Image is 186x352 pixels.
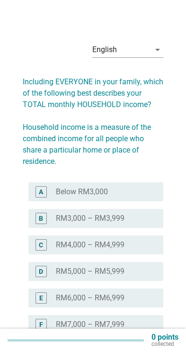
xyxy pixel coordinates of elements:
h2: Including EVERYONE in your family, which of the following best describes your TOTAL monthly HOUSE... [23,67,163,167]
div: B [39,213,43,223]
div: D [39,266,43,276]
label: RM4,000 – RM4,999 [56,240,124,250]
label: RM3,000 – RM3,999 [56,214,124,223]
label: RM7,000 – RM7,999 [56,320,124,329]
p: 0 points [151,334,178,341]
div: A [39,187,43,197]
div: E [39,293,43,303]
label: RM5,000 – RM5,999 [56,267,124,276]
p: collected [151,341,178,347]
label: Below RM3,000 [56,187,108,197]
div: English [92,45,117,54]
i: arrow_drop_down [152,44,163,55]
div: F [39,319,43,329]
div: C [39,240,43,250]
label: RM6,000 – RM6,999 [56,293,124,303]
